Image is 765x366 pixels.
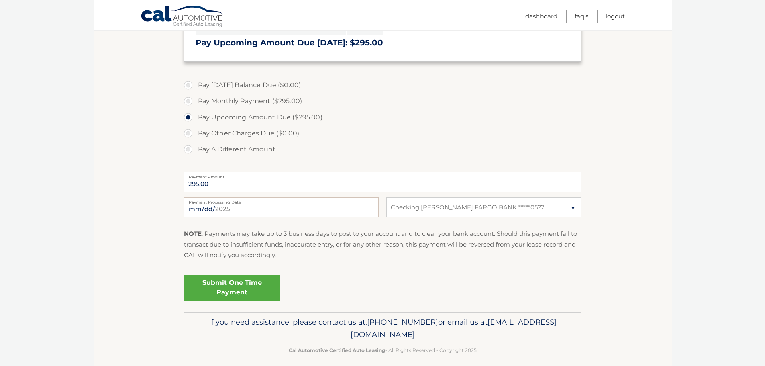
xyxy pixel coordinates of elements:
[184,172,581,192] input: Payment Amount
[184,93,581,109] label: Pay Monthly Payment ($295.00)
[184,125,581,141] label: Pay Other Charges Due ($0.00)
[189,346,576,354] p: - All Rights Reserved - Copyright 2025
[289,347,385,353] strong: Cal Automotive Certified Auto Leasing
[184,172,581,178] label: Payment Amount
[575,10,588,23] a: FAQ's
[184,229,581,260] p: : Payments may take up to 3 business days to post to your account and to clear your bank account....
[525,10,557,23] a: Dashboard
[184,197,379,204] label: Payment Processing Date
[367,317,438,327] span: [PHONE_NUMBER]
[184,197,379,217] input: Payment Date
[189,316,576,341] p: If you need assistance, please contact us at: or email us at
[606,10,625,23] a: Logout
[196,38,570,48] h3: Pay Upcoming Amount Due [DATE]: $295.00
[141,5,225,29] a: Cal Automotive
[184,109,581,125] label: Pay Upcoming Amount Due ($295.00)
[184,230,202,237] strong: NOTE
[184,141,581,157] label: Pay A Different Amount
[184,77,581,93] label: Pay [DATE] Balance Due ($0.00)
[184,275,280,301] a: Submit One Time Payment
